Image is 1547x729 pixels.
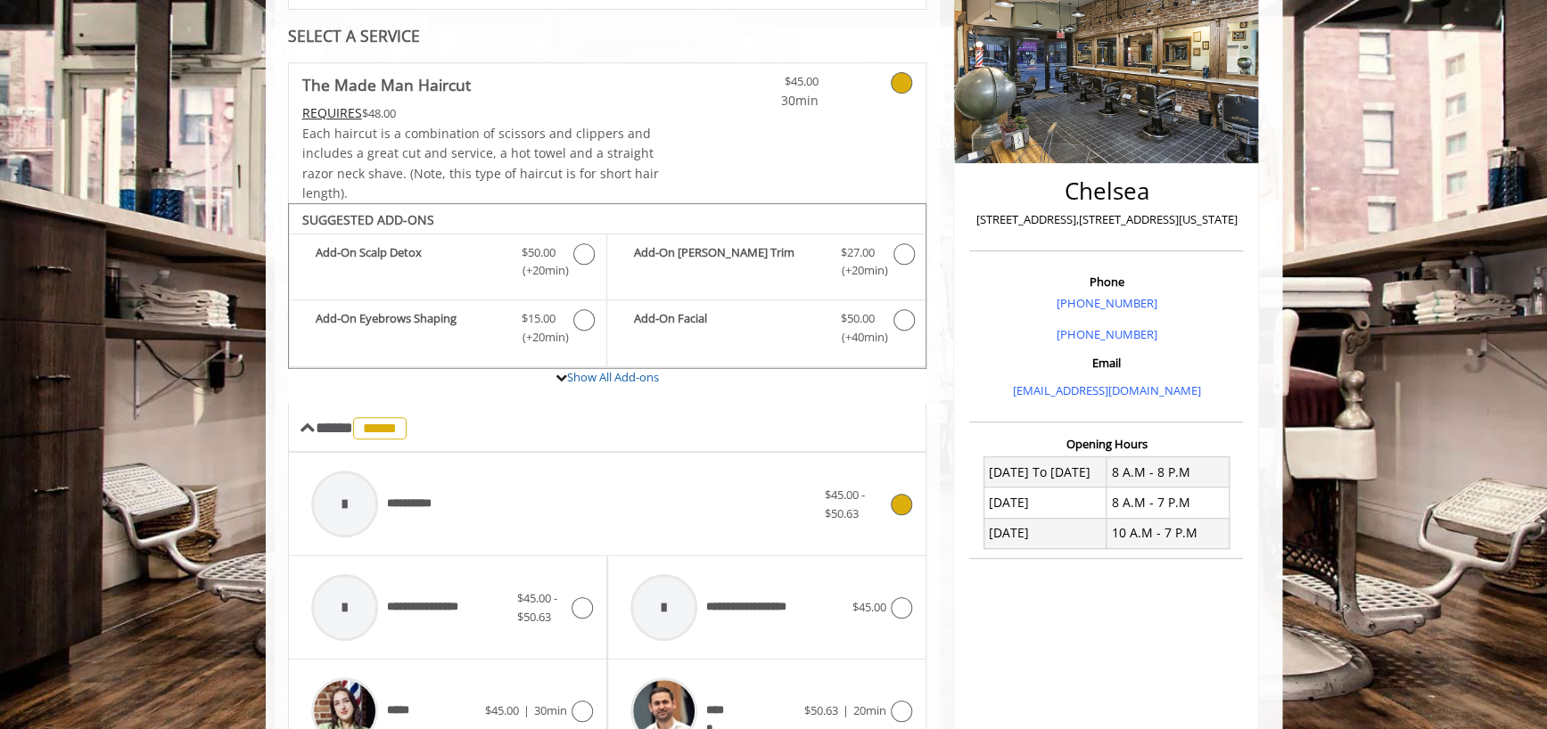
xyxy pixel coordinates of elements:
b: Add-On Facial [634,309,823,347]
span: $50.00 [522,243,555,262]
a: [EMAIL_ADDRESS][DOMAIN_NAME] [1012,382,1200,398]
td: 10 A.M - 7 P.M [1107,518,1230,548]
label: Add-On Eyebrows Shaping [298,309,597,351]
td: 8 A.M - 7 P.M [1107,487,1230,518]
b: The Made Man Haircut [302,72,471,97]
span: (+20min ) [512,328,564,347]
span: This service needs some Advance to be paid before we block your appointment [302,104,362,121]
span: $45.00 [852,599,886,615]
span: 20min [853,702,886,718]
span: (+20min ) [831,261,884,280]
a: [PHONE_NUMBER] [1056,326,1156,342]
span: (+20min ) [512,261,564,280]
a: [PHONE_NUMBER] [1056,295,1156,311]
p: [STREET_ADDRESS],[STREET_ADDRESS][US_STATE] [974,210,1238,229]
b: SUGGESTED ADD-ONS [302,211,434,228]
label: Add-On Beard Trim [616,243,917,285]
span: $15.00 [522,309,555,328]
span: $27.00 [841,243,875,262]
span: 30min [534,702,567,718]
span: (+40min ) [831,328,884,347]
span: $50.63 [804,702,838,718]
span: | [843,702,849,718]
span: 30min [713,91,819,111]
a: Show All Add-ons [567,369,659,385]
div: The Made Man Haircut Add-onS [288,203,927,369]
b: Add-On Eyebrows Shaping [316,309,504,347]
span: $45.00 - $50.63 [825,487,865,521]
span: $50.00 [841,309,875,328]
td: [DATE] To [DATE] [983,457,1107,487]
label: Add-On Scalp Detox [298,243,597,285]
span: $45.00 - $50.63 [517,590,557,625]
label: Add-On Facial [616,309,917,351]
td: [DATE] [983,518,1107,548]
h2: Chelsea [974,178,1238,204]
b: Add-On Scalp Detox [316,243,504,281]
td: [DATE] [983,487,1107,518]
td: 8 A.M - 8 P.M [1107,457,1230,487]
a: $45.00 [713,63,819,111]
h3: Opening Hours [969,438,1243,450]
div: $48.00 [302,103,661,123]
b: Add-On [PERSON_NAME] Trim [634,243,823,281]
span: | [523,702,530,718]
h3: Email [974,356,1238,369]
span: $45.00 [485,702,519,718]
div: SELECT A SERVICE [288,28,927,45]
span: Each haircut is a combination of scissors and clippers and includes a great cut and service, a ho... [302,125,659,201]
h3: Phone [974,275,1238,288]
